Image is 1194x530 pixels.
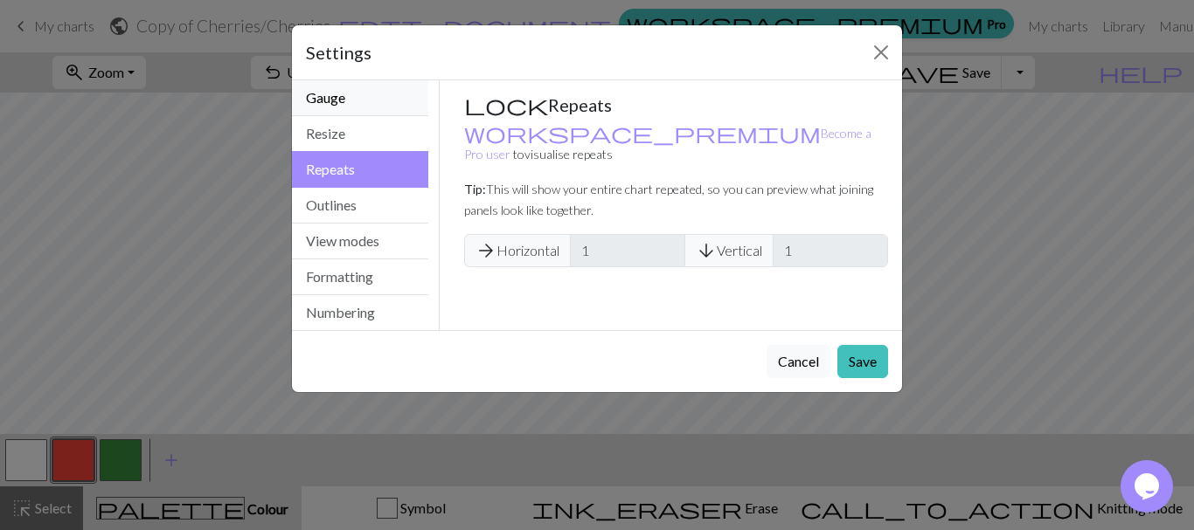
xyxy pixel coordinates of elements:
[464,234,571,267] span: Horizontal
[464,126,871,162] small: to visualise repeats
[292,224,428,259] button: View modes
[464,120,821,145] span: workspace_premium
[464,182,873,217] small: This will show your entire chart repeated, so you can preview what joining panels look like toget...
[292,116,428,152] button: Resize
[464,182,486,196] strong: Tip:
[696,238,717,263] span: arrow_downward
[464,94,889,115] h5: Repeats
[306,39,371,65] h5: Settings
[292,259,428,295] button: Formatting
[684,234,774,267] span: Vertical
[292,188,428,224] button: Outlines
[867,38,895,66] button: Close
[292,80,428,116] button: Gauge
[1121,460,1177,513] iframe: chat widget
[292,295,428,330] button: Numbering
[767,345,830,378] button: Cancel
[292,151,428,188] button: Repeats
[464,126,871,162] a: Become a Pro user
[476,238,496,263] span: arrow_forward
[837,345,888,378] button: Save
